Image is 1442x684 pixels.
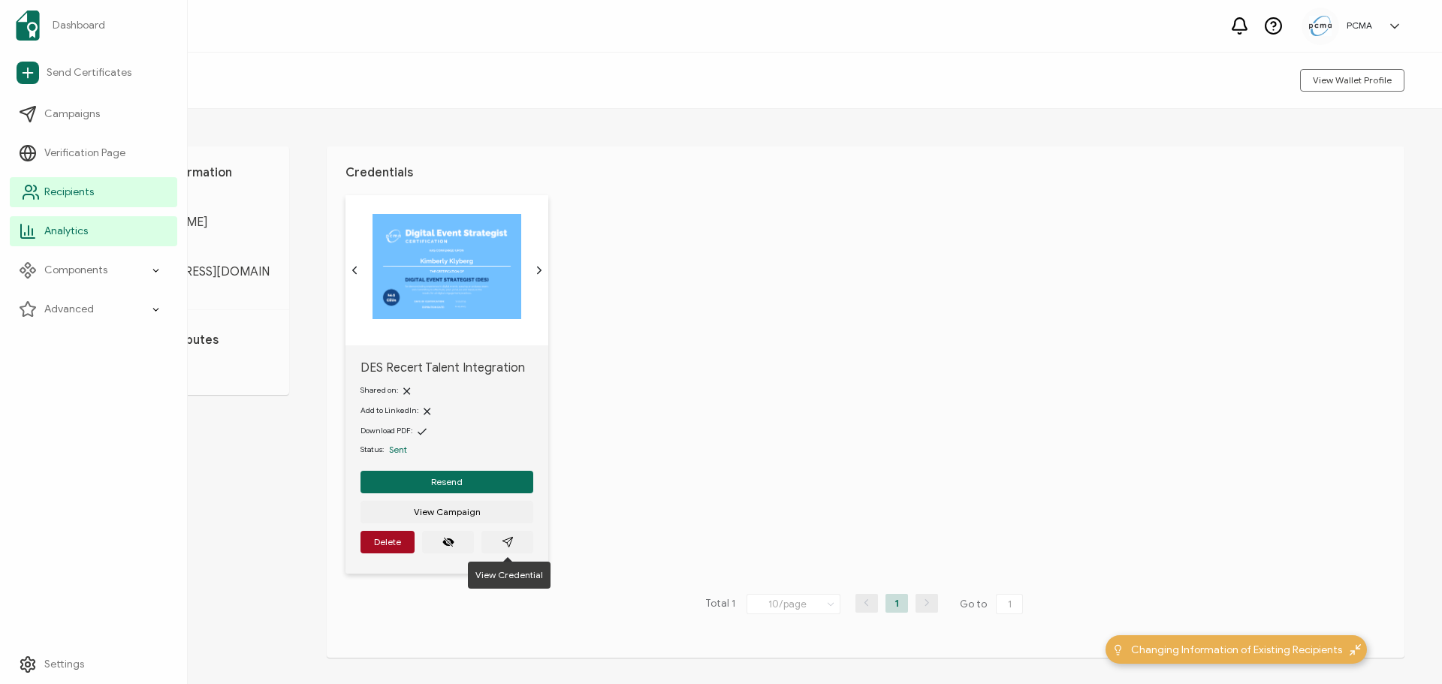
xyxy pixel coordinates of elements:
[431,478,463,487] span: Resend
[374,538,401,547] span: Delete
[16,11,40,41] img: sertifier-logomark-colored.svg
[414,508,481,517] span: View Campaign
[10,649,177,679] a: Settings
[44,224,88,239] span: Analytics
[705,594,735,615] span: Total 1
[360,531,415,553] button: Delete
[502,536,514,548] ion-icon: paper plane outline
[360,385,398,395] span: Shared on:
[10,177,177,207] a: Recipients
[885,594,908,613] li: 1
[389,444,407,455] span: Sent
[1309,16,1332,36] img: 5c892e8a-a8c9-4ab0-b501-e22bba25706e.jpg
[533,264,545,276] ion-icon: chevron forward outline
[113,363,270,376] p: Add attribute
[44,185,94,200] span: Recipients
[10,138,177,168] a: Verification Page
[348,264,360,276] ion-icon: chevron back outline
[10,99,177,129] a: Campaigns
[360,444,384,456] span: Status:
[468,562,551,589] div: View Credential
[113,245,270,257] span: E-MAIL:
[442,536,454,548] ion-icon: eye off
[44,146,125,161] span: Verification Page
[10,56,177,90] a: Send Certificates
[44,107,100,122] span: Campaigns
[47,65,131,80] span: Send Certificates
[360,426,412,435] span: Download PDF:
[1367,612,1442,684] iframe: Chat Widget
[1347,20,1372,31] h5: PCMA
[113,333,270,348] h1: Custom Attributes
[345,165,1386,180] h1: Credentials
[1313,76,1392,85] span: View Wallet Profile
[113,165,270,180] h1: Personal Information
[360,360,533,375] span: DES Recert Talent Integration
[10,5,177,47] a: Dashboard
[1350,644,1361,655] img: minimize-icon.svg
[44,263,107,278] span: Components
[44,657,84,672] span: Settings
[747,594,840,614] input: Select
[113,215,270,230] span: [PERSON_NAME]
[360,405,418,415] span: Add to LinkedIn:
[960,594,1026,615] span: Go to
[44,302,94,317] span: Advanced
[1131,642,1342,658] span: Changing Information of Existing Recipients
[10,216,177,246] a: Analytics
[113,264,270,294] span: [EMAIL_ADDRESS][DOMAIN_NAME]
[113,195,270,207] span: FULL NAME:
[360,471,533,493] button: Resend
[1300,69,1404,92] button: View Wallet Profile
[360,501,533,523] button: View Campaign
[53,18,105,33] span: Dashboard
